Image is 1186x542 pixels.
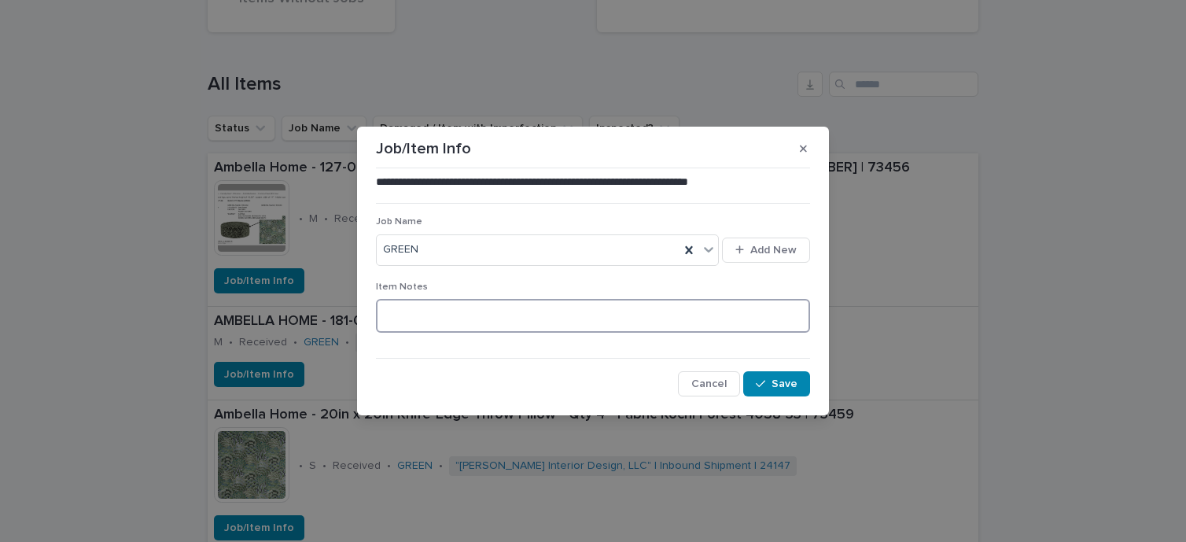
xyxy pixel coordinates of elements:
span: GREEN [383,242,418,258]
span: Job Name [376,217,422,227]
button: Add New [722,238,810,263]
button: Save [743,371,810,396]
span: Add New [750,245,797,256]
button: Cancel [678,371,740,396]
span: Item Notes [376,282,428,292]
p: Job/Item Info [376,139,471,158]
span: Save [772,378,797,389]
span: Cancel [691,378,727,389]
